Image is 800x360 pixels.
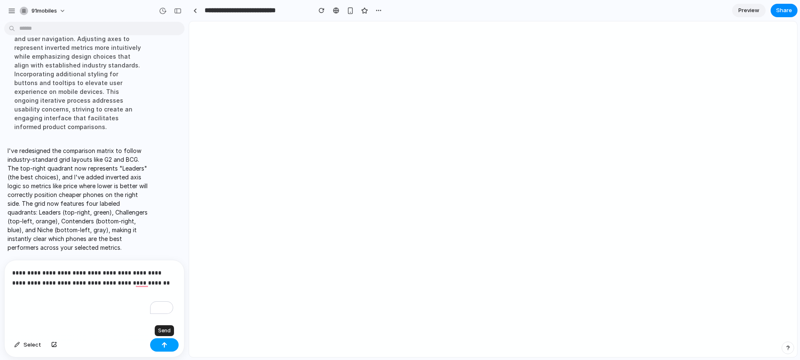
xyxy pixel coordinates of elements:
div: Enhancing the comparison matrix by refining visual aspects such as grid lines and quadrant labels... [8,3,148,136]
span: Select [23,341,41,349]
span: 91mobiles [31,7,57,15]
button: Share [771,4,797,17]
iframe: To enrich screen reader interactions, please activate Accessibility in Grammarly extension settings [189,21,797,357]
button: Select [10,338,45,352]
span: Preview [738,6,759,15]
div: Send [155,325,174,336]
div: To enrich screen reader interactions, please activate Accessibility in Grammarly extension settings [5,260,184,335]
span: Share [776,6,792,15]
a: Preview [732,4,766,17]
p: I've redesigned the comparison matrix to follow industry-standard grid layouts like G2 and BCG. T... [8,146,148,252]
button: 91mobiles [16,4,70,18]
